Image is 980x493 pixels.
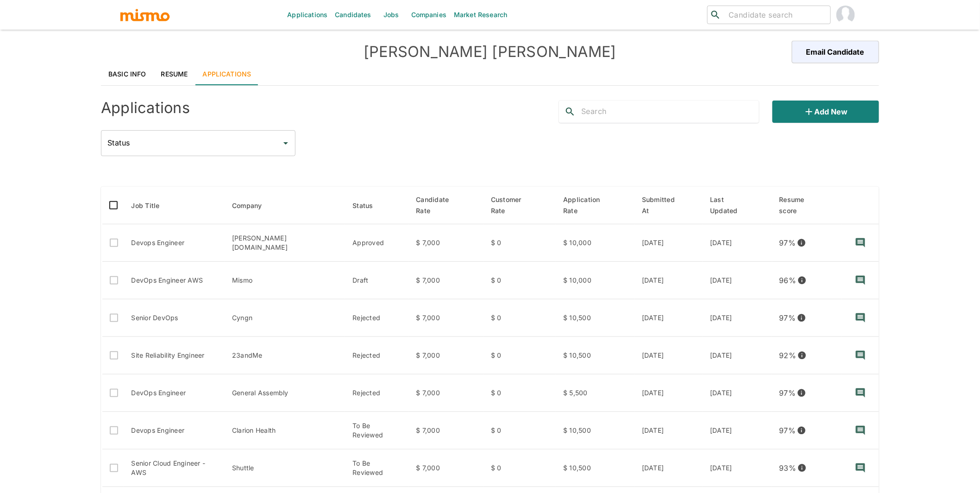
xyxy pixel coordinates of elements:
[779,194,835,216] span: Resume score
[797,426,806,435] svg: View resume score details
[409,224,484,262] td: $ 7,000
[102,262,124,299] td: Only active applications to Public jobs can be selected
[225,337,345,374] td: 23andMe
[634,412,703,449] td: [DATE]
[232,200,274,211] span: Company
[101,99,190,117] h4: Applications
[345,224,408,262] td: Approved
[225,449,345,487] td: Shuttle
[836,6,855,24] img: Carmen Vilachá
[345,374,408,412] td: Rejected
[634,224,703,262] td: [DATE]
[124,337,225,374] td: Site Reliability Engineer
[124,412,225,449] td: Devops Engineer
[849,419,872,442] button: recent-notes
[779,424,796,437] p: 97 %
[409,412,484,449] td: $ 7,000
[849,232,872,254] button: recent-notes
[119,8,170,22] img: logo
[849,269,872,291] button: recent-notes
[154,63,195,85] a: Resume
[849,307,872,329] button: recent-notes
[484,412,556,449] td: $ 0
[124,262,225,299] td: DevOps Engineer AWS
[703,374,772,412] td: [DATE]
[581,104,759,119] input: Search
[779,236,796,249] p: 97 %
[563,194,627,216] span: Application Rate
[484,262,556,299] td: $ 0
[491,194,548,216] span: Customer Rate
[556,337,634,374] td: $ 10,500
[132,200,172,211] span: Job Title
[295,43,685,61] h4: [PERSON_NAME] [PERSON_NAME]
[634,262,703,299] td: [DATE]
[124,224,225,262] td: Devops Engineer
[703,337,772,374] td: [DATE]
[556,374,634,412] td: $ 5,500
[195,63,259,85] a: Applications
[345,449,408,487] td: To Be Reviewed
[703,262,772,299] td: [DATE]
[779,461,797,474] p: 93 %
[345,412,408,449] td: To Be Reviewed
[484,299,556,337] td: $ 0
[352,200,385,211] span: Status
[703,412,772,449] td: [DATE]
[409,262,484,299] td: $ 7,000
[484,449,556,487] td: $ 0
[102,412,124,449] td: Only active applications to Public jobs can be selected
[798,351,807,360] svg: View resume score details
[797,313,806,322] svg: View resume score details
[725,8,827,21] input: Candidate search
[779,349,797,362] p: 92 %
[703,299,772,337] td: [DATE]
[102,337,124,374] td: Only active applications to Public jobs can be selected
[484,374,556,412] td: $ 0
[634,449,703,487] td: [DATE]
[225,262,345,299] td: Mismo
[849,382,872,404] button: recent-notes
[559,101,581,123] button: search
[556,299,634,337] td: $ 10,500
[634,299,703,337] td: [DATE]
[102,224,124,262] td: Only active applications to Public jobs can be selected
[792,41,879,63] button: Email Candidate
[409,337,484,374] td: $ 7,000
[797,238,806,247] svg: View resume score details
[556,262,634,299] td: $ 10,000
[124,299,225,337] td: Senior DevOps
[409,299,484,337] td: $ 7,000
[225,412,345,449] td: Clarion Health
[634,337,703,374] td: [DATE]
[102,374,124,412] td: Only active applications to Public jobs can be selected
[710,194,764,216] span: Last Updated
[703,449,772,487] td: [DATE]
[225,224,345,262] td: [PERSON_NAME][DOMAIN_NAME]
[773,101,879,123] button: Add new
[102,449,124,487] td: Only active applications to Public jobs can be selected
[798,463,807,473] svg: View resume score details
[345,299,408,337] td: Rejected
[849,344,872,367] button: recent-notes
[797,388,806,398] svg: View resume score details
[556,449,634,487] td: $ 10,500
[225,374,345,412] td: General Assembly
[779,274,797,287] p: 96 %
[279,137,292,150] button: Open
[779,311,796,324] p: 97 %
[345,262,408,299] td: Draft
[484,337,556,374] td: $ 0
[102,299,124,337] td: Only active applications to Public jobs can be selected
[556,224,634,262] td: $ 10,000
[409,449,484,487] td: $ 7,000
[225,299,345,337] td: Cyngn
[101,63,154,85] a: Basic Info
[849,457,872,479] button: recent-notes
[779,386,796,399] p: 97 %
[416,194,476,216] span: Candidate Rate
[703,224,772,262] td: [DATE]
[798,276,807,285] svg: View resume score details
[556,412,634,449] td: $ 10,500
[124,449,225,487] td: Senior Cloud Engineer - AWS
